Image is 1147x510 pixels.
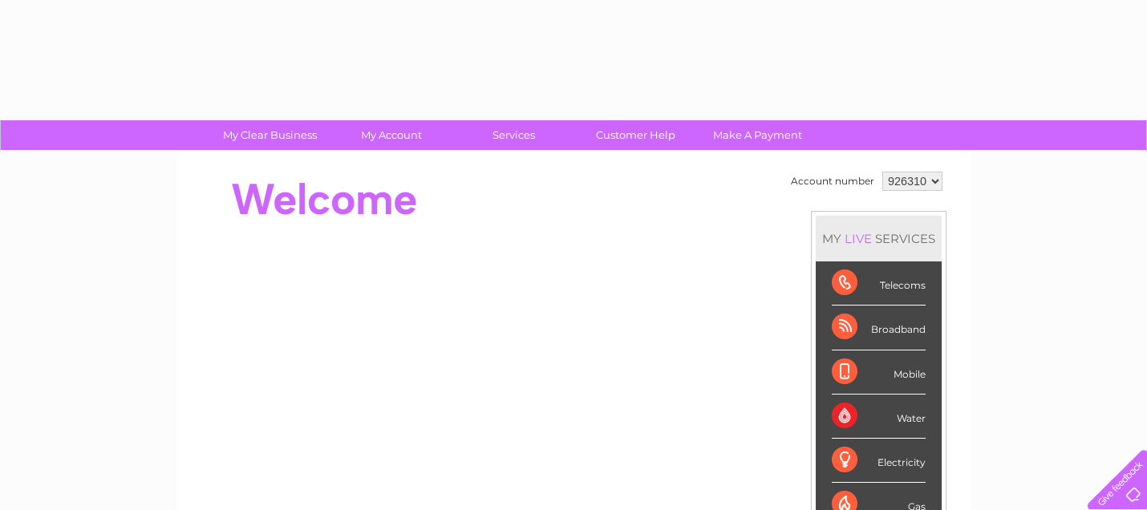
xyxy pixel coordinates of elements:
div: MY SERVICES [816,216,942,261]
div: LIVE [841,231,875,246]
td: Account number [787,168,878,195]
div: Telecoms [832,261,926,306]
a: My Clear Business [204,120,336,150]
a: Customer Help [569,120,702,150]
a: My Account [326,120,458,150]
div: Electricity [832,439,926,483]
a: Make A Payment [691,120,824,150]
div: Broadband [832,306,926,350]
div: Mobile [832,350,926,395]
a: Services [448,120,580,150]
div: Water [832,395,926,439]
